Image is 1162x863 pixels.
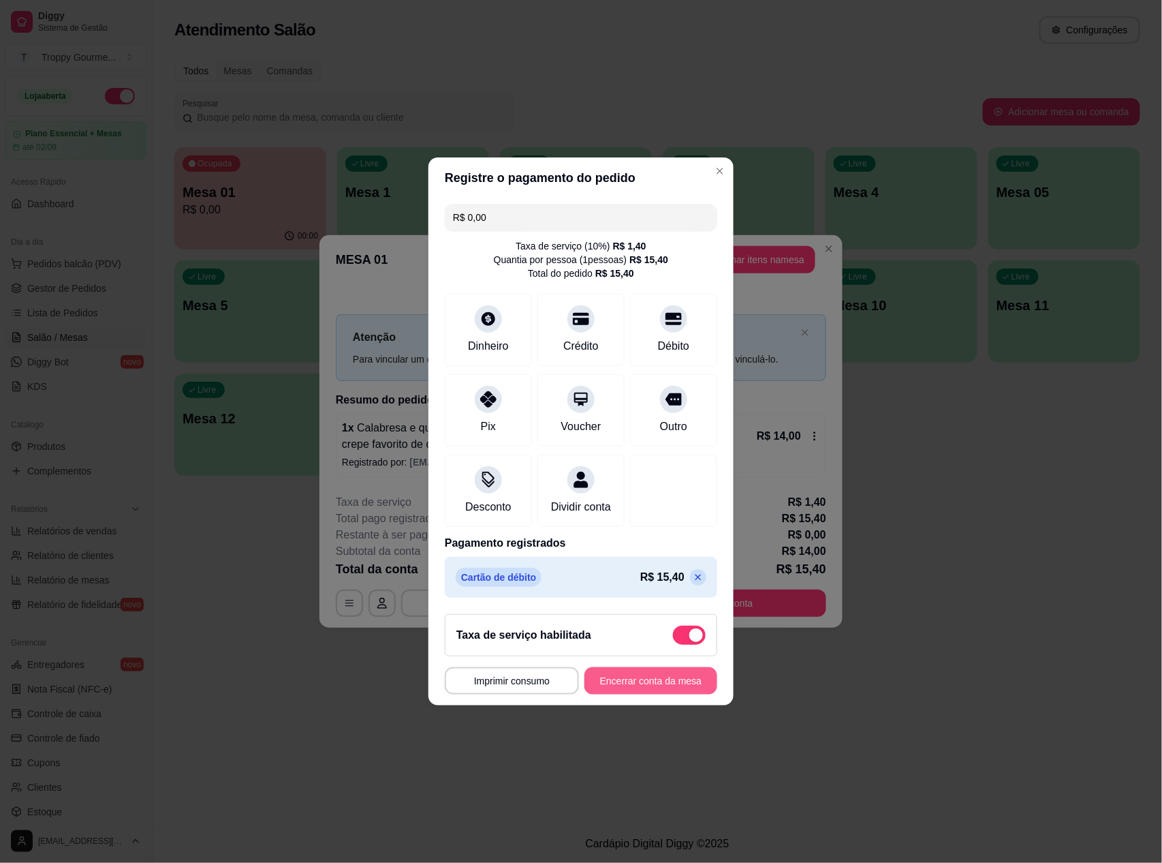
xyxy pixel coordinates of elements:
p: Pagamento registrados [445,535,717,551]
h2: Taxa de serviço habilitada [456,627,591,644]
div: Desconto [465,499,512,515]
div: Pix [481,419,496,435]
p: R$ 15,40 [640,569,685,586]
button: Encerrar conta da mesa [584,667,717,695]
div: Total do pedido [528,267,634,280]
div: Voucher [561,419,601,435]
div: R$ 1,40 [613,239,646,253]
div: Débito [658,338,689,354]
input: Ex.: hambúrguer de cordeiro [453,204,709,231]
div: R$ 15,40 [595,267,634,280]
div: Taxa de serviço ( 10 %) [516,239,646,253]
div: R$ 15,40 [629,253,668,267]
div: Dinheiro [468,338,509,354]
p: Cartão de débito [456,568,541,587]
div: Outro [660,419,687,435]
button: Close [709,160,731,182]
header: Registre o pagamento do pedido [428,157,734,198]
button: Imprimir consumo [445,667,579,695]
div: Quantia por pessoa ( 1 pessoas) [494,253,668,267]
div: Dividir conta [551,499,611,515]
div: Crédito [563,338,599,354]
